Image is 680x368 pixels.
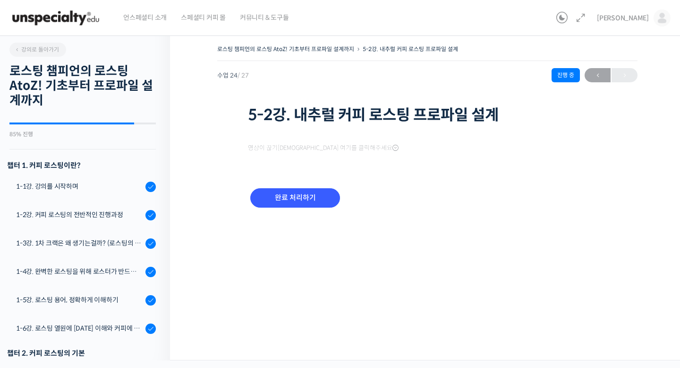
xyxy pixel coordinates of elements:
a: ←이전 [585,68,611,82]
div: 1-3강. 1차 크랙은 왜 생기는걸까? (로스팅의 물리적, 화학적 변화) [16,238,143,248]
h2: 로스팅 챔피언의 로스팅 AtoZ! 기초부터 프로파일 설계까지 [9,64,156,108]
div: 1-5강. 로스팅 용어, 정확하게 이해하기 [16,295,143,305]
span: [PERSON_NAME] [597,14,649,22]
a: 강의로 돌아가기 [9,43,66,57]
span: 강의로 돌아가기 [14,46,59,53]
a: 5-2강. 내추럴 커피 로스팅 프로파일 설계 [363,45,458,53]
div: 1-2강. 커피 로스팅의 전반적인 진행과정 [16,210,143,220]
span: 영상이 끊기[DEMOGRAPHIC_DATA] 여기를 클릭해주세요 [248,144,399,152]
input: 완료 처리하기 [250,188,340,208]
div: 진행 중 [552,68,580,82]
a: 로스팅 챔피언의 로스팅 AtoZ! 기초부터 프로파일 설계까지 [217,45,354,53]
h1: 5-2강. 내추럴 커피 로스팅 프로파일 설계 [248,106,607,124]
span: ← [585,69,611,82]
div: 챕터 2. 커피 로스팅의 기본 [7,347,156,359]
div: 1-4강. 완벽한 로스팅을 위해 로스터가 반드시 갖춰야 할 것 (로스팅 목표 설정하기) [16,266,143,277]
span: / 27 [238,71,249,79]
h3: 챕터 1. 커피 로스팅이란? [7,159,156,172]
div: 85% 진행 [9,131,156,137]
div: 1-1강. 강의를 시작하며 [16,181,143,192]
div: 1-6강. 로스팅 열원에 [DATE] 이해와 커피에 미치는 영향 [16,323,143,333]
span: 수업 24 [217,72,249,79]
